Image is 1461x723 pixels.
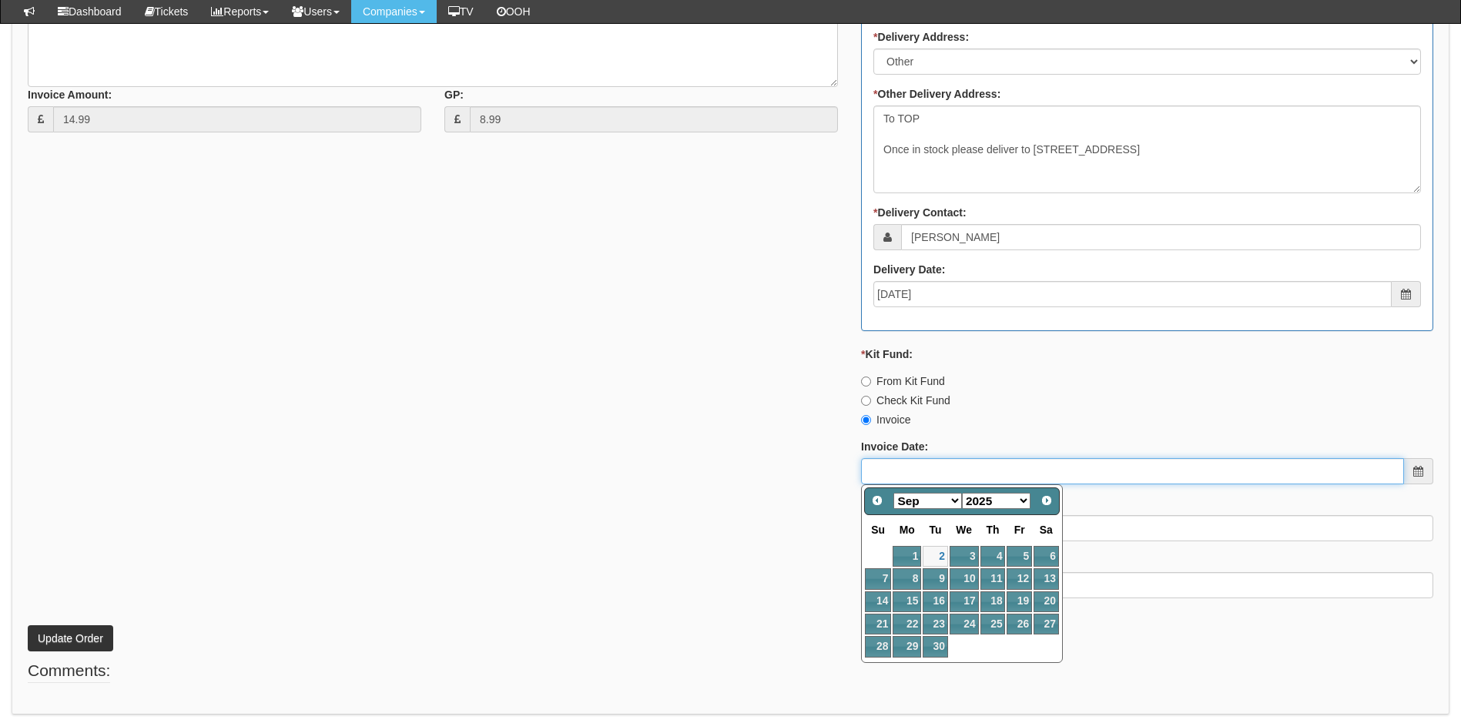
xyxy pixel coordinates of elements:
[865,636,891,657] a: 28
[865,614,891,634] a: 21
[980,568,1006,589] a: 11
[893,568,921,589] a: 8
[1034,546,1059,567] a: 6
[861,346,913,362] label: Kit Fund:
[865,568,891,589] a: 7
[1014,524,1025,536] span: Friday
[893,636,921,657] a: 29
[956,524,972,536] span: Wednesday
[893,614,921,634] a: 22
[980,546,1006,567] a: 4
[865,591,891,612] a: 14
[950,591,979,612] a: 17
[873,86,1000,102] label: Other Delivery Address:
[28,87,112,102] label: Invoice Amount:
[1034,614,1059,634] a: 27
[866,490,888,511] a: Prev
[873,205,967,220] label: Delivery Contact:
[873,105,1421,193] textarea: To TOP Once in stock please deliver to [STREET_ADDRESS]
[893,546,921,567] a: 1
[987,524,1000,536] span: Thursday
[950,614,979,634] a: 24
[861,412,910,427] label: Invoice
[900,524,915,536] span: Monday
[28,659,110,683] legend: Comments:
[871,524,885,536] span: Sunday
[871,494,883,507] span: Prev
[930,524,942,536] span: Tuesday
[1040,524,1053,536] span: Saturday
[861,393,950,408] label: Check Kit Fund
[950,546,979,567] a: 3
[923,546,947,567] a: 2
[861,396,871,406] input: Check Kit Fund
[980,614,1006,634] a: 25
[893,591,921,612] a: 15
[1040,494,1053,507] span: Next
[1036,490,1057,511] a: Next
[861,439,928,454] label: Invoice Date:
[861,377,871,387] input: From Kit Fund
[444,87,464,102] label: GP:
[28,625,113,651] button: Update Order
[1007,614,1031,634] a: 26
[1007,591,1031,612] a: 19
[980,591,1006,612] a: 18
[950,568,979,589] a: 10
[873,29,969,45] label: Delivery Address:
[1034,591,1059,612] a: 20
[873,262,945,277] label: Delivery Date:
[923,591,947,612] a: 16
[861,415,871,425] input: Invoice
[923,568,947,589] a: 9
[861,373,945,389] label: From Kit Fund
[923,636,947,657] a: 30
[1007,546,1031,567] a: 5
[1034,568,1059,589] a: 13
[923,614,947,634] a: 23
[1007,568,1031,589] a: 12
